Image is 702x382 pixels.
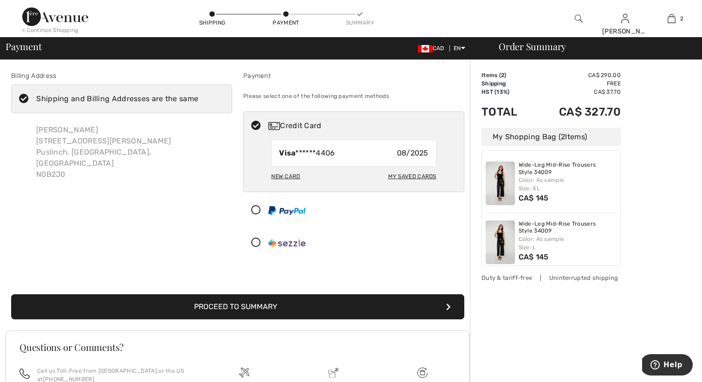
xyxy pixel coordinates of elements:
[561,132,565,141] span: 2
[268,120,458,131] div: Credit Card
[533,71,621,79] td: CA$ 290.00
[481,96,533,128] td: Total
[29,117,232,188] div: [PERSON_NAME] [STREET_ADDRESS][PERSON_NAME] Puslinch, [GEOGRAPHIC_DATA], [GEOGRAPHIC_DATA] N0B2J0
[11,294,464,319] button: Proceed to Summary
[397,148,429,159] span: 08/2025
[6,42,41,51] span: Payment
[486,220,515,264] img: Wide-Leg Mid-Rise Trousers Style 34009
[486,162,515,205] img: Wide-Leg Mid-Rise Trousers Style 34009
[519,220,617,235] a: Wide-Leg Mid-Rise Trousers Style 34009
[621,13,629,24] img: My Info
[680,14,683,23] span: 2
[487,42,696,51] div: Order Summary
[243,84,464,108] div: Please select one of the following payment methods
[279,149,295,157] strong: Visa
[481,79,533,88] td: Shipping
[418,45,448,52] span: CAD
[642,354,693,377] iframe: Opens a widget where you can find more information
[519,194,549,202] span: CA$ 145
[519,176,617,193] div: Color: As sample Size: XL
[454,45,465,52] span: EN
[575,13,583,24] img: search the website
[268,239,305,248] img: Sezzle
[481,88,533,96] td: HST (13%)
[519,235,617,252] div: Color: As sample Size: L
[328,368,338,378] img: Delivery is a breeze since we pay the duties!
[243,71,464,81] div: Payment
[533,79,621,88] td: Free
[271,168,300,184] div: New Card
[481,128,621,146] div: My Shopping Bag ( Items)
[388,168,436,184] div: My Saved Cards
[19,369,30,379] img: call
[19,343,456,352] h3: Questions or Comments?
[198,19,226,27] div: Shipping
[519,253,549,261] span: CA$ 145
[533,96,621,128] td: CA$ 327.70
[481,273,621,282] div: Duty & tariff-free | Uninterrupted shipping
[272,19,300,27] div: Payment
[22,26,78,34] div: < Continue Shopping
[11,71,232,81] div: Billing Address
[501,72,504,78] span: 2
[36,93,198,104] div: Shipping and Billing Addresses are the same
[668,13,676,24] img: My Bag
[239,368,249,378] img: Free shipping on orders over $99
[268,122,280,130] img: Credit Card
[417,368,428,378] img: Free shipping on orders over $99
[519,162,617,176] a: Wide-Leg Mid-Rise Trousers Style 34009
[268,206,305,215] img: PayPal
[22,7,88,26] img: 1ère Avenue
[533,88,621,96] td: CA$ 37.70
[621,14,629,23] a: Sign In
[602,26,648,36] div: [PERSON_NAME]
[649,13,694,24] a: 2
[346,19,374,27] div: Summary
[418,45,433,52] img: Canadian Dollar
[481,71,533,79] td: Items ( )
